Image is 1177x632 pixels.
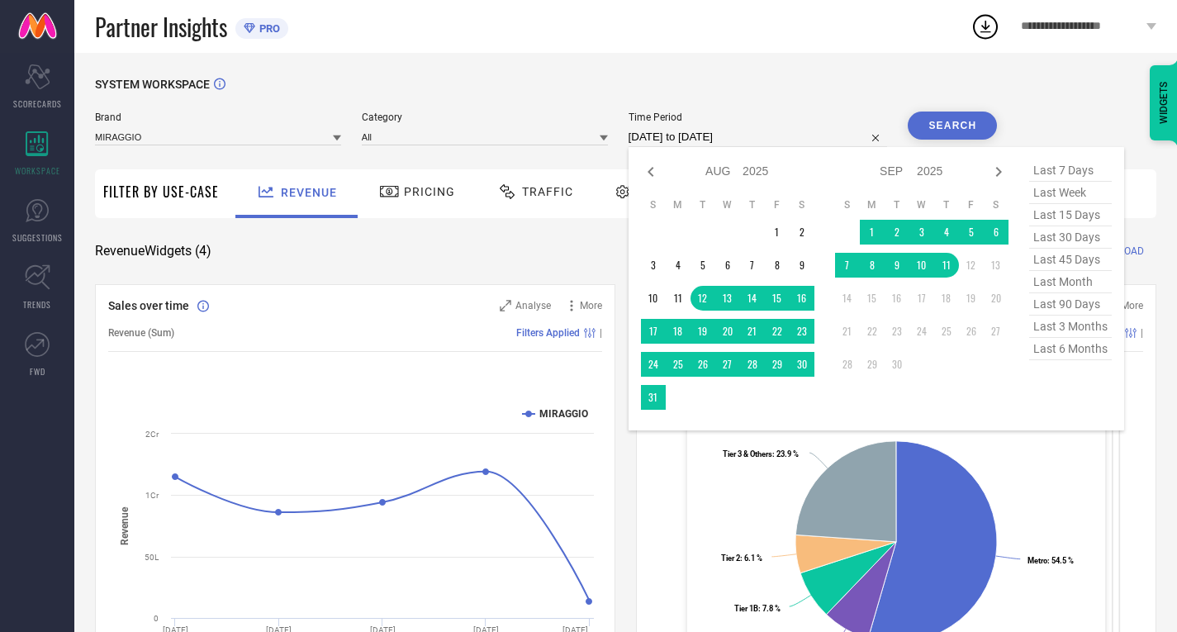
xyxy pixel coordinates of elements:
td: Sat Sep 27 2025 [984,319,1009,344]
th: Tuesday [691,198,715,211]
td: Mon Sep 15 2025 [860,286,885,311]
text: 2Cr [145,430,159,439]
svg: Zoom [500,300,511,311]
span: Sales over time [108,299,189,312]
text: : 23.9 % [723,449,799,459]
td: Mon Aug 11 2025 [666,286,691,311]
td: Mon Sep 29 2025 [860,352,885,377]
td: Tue Sep 09 2025 [885,253,909,278]
td: Tue Sep 23 2025 [885,319,909,344]
div: Open download list [971,12,1000,41]
text: : 7.8 % [735,604,781,613]
span: Revenue [281,186,337,199]
text: MIRAGGIO [539,408,588,420]
td: Sat Aug 09 2025 [790,253,814,278]
td: Fri Aug 29 2025 [765,352,790,377]
text: 1Cr [145,491,159,500]
td: Sat Sep 20 2025 [984,286,1009,311]
th: Friday [959,198,984,211]
td: Mon Sep 22 2025 [860,319,885,344]
div: Previous month [641,162,661,182]
th: Sunday [835,198,860,211]
span: last 30 days [1029,226,1112,249]
span: last 90 days [1029,293,1112,316]
span: last 15 days [1029,204,1112,226]
td: Sun Aug 10 2025 [641,286,666,311]
td: Wed Aug 13 2025 [715,286,740,311]
span: Partner Insights [95,10,227,44]
td: Sun Sep 14 2025 [835,286,860,311]
tspan: Tier 3 & Others [723,449,772,459]
th: Friday [765,198,790,211]
th: Sunday [641,198,666,211]
span: Brand [95,112,341,123]
td: Wed Aug 27 2025 [715,352,740,377]
span: Revenue Widgets ( 4 ) [95,243,211,259]
td: Sun Aug 24 2025 [641,352,666,377]
td: Fri Sep 19 2025 [959,286,984,311]
td: Wed Sep 24 2025 [909,319,934,344]
td: Sun Sep 07 2025 [835,253,860,278]
th: Thursday [740,198,765,211]
span: SCORECARDS [13,97,62,110]
td: Fri Sep 12 2025 [959,253,984,278]
td: Mon Aug 25 2025 [666,352,691,377]
span: | [600,327,602,339]
td: Thu Aug 07 2025 [740,253,765,278]
td: Sat Aug 16 2025 [790,286,814,311]
span: Filter By Use-Case [103,182,219,202]
span: last 3 months [1029,316,1112,338]
td: Sun Sep 28 2025 [835,352,860,377]
span: last 7 days [1029,159,1112,182]
td: Fri Aug 01 2025 [765,220,790,245]
span: Pricing [404,185,455,198]
td: Mon Sep 01 2025 [860,220,885,245]
td: Mon Aug 04 2025 [666,253,691,278]
span: SYSTEM WORKSPACE [95,78,210,91]
td: Thu Sep 18 2025 [934,286,959,311]
th: Saturday [790,198,814,211]
span: Time Period [629,112,888,123]
span: Filters Applied [516,327,580,339]
text: : 54.5 % [1028,556,1074,565]
div: Next month [989,162,1009,182]
input: Select time period [629,127,888,147]
td: Wed Sep 17 2025 [909,286,934,311]
span: More [1121,300,1143,311]
span: WORKSPACE [15,164,60,177]
tspan: Revenue [119,506,131,544]
td: Mon Sep 08 2025 [860,253,885,278]
td: Fri Aug 08 2025 [765,253,790,278]
td: Tue Sep 02 2025 [885,220,909,245]
td: Sat Aug 23 2025 [790,319,814,344]
td: Tue Sep 30 2025 [885,352,909,377]
td: Fri Sep 05 2025 [959,220,984,245]
span: Traffic [522,185,573,198]
td: Thu Sep 11 2025 [934,253,959,278]
span: SUGGESTIONS [12,231,63,244]
tspan: Tier 2 [721,554,740,563]
td: Tue Sep 16 2025 [885,286,909,311]
span: Category [362,112,608,123]
th: Monday [860,198,885,211]
td: Mon Aug 18 2025 [666,319,691,344]
td: Wed Sep 10 2025 [909,253,934,278]
td: Sun Aug 03 2025 [641,253,666,278]
text: : 6.1 % [721,554,762,563]
th: Thursday [934,198,959,211]
span: last week [1029,182,1112,204]
th: Tuesday [885,198,909,211]
td: Sat Aug 30 2025 [790,352,814,377]
span: Revenue (Sum) [108,327,174,339]
span: last 6 months [1029,338,1112,360]
span: Analyse [515,300,551,311]
td: Thu Aug 14 2025 [740,286,765,311]
td: Fri Aug 22 2025 [765,319,790,344]
td: Tue Aug 26 2025 [691,352,715,377]
td: Sun Sep 21 2025 [835,319,860,344]
span: TRENDS [23,298,51,311]
button: Search [908,112,997,140]
td: Thu Aug 28 2025 [740,352,765,377]
span: last month [1029,271,1112,293]
text: 50L [145,553,159,562]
